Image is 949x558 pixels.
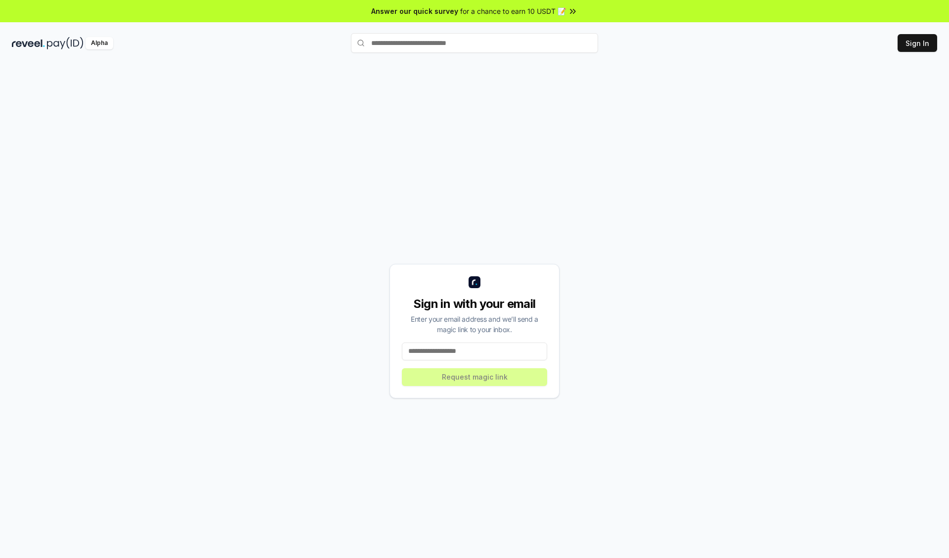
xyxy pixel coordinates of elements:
button: Sign In [898,34,937,52]
span: for a chance to earn 10 USDT 📝 [460,6,566,16]
div: Alpha [86,37,113,49]
span: Answer our quick survey [371,6,458,16]
img: logo_small [469,276,480,288]
img: pay_id [47,37,84,49]
div: Enter your email address and we’ll send a magic link to your inbox. [402,314,547,335]
div: Sign in with your email [402,296,547,312]
img: reveel_dark [12,37,45,49]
